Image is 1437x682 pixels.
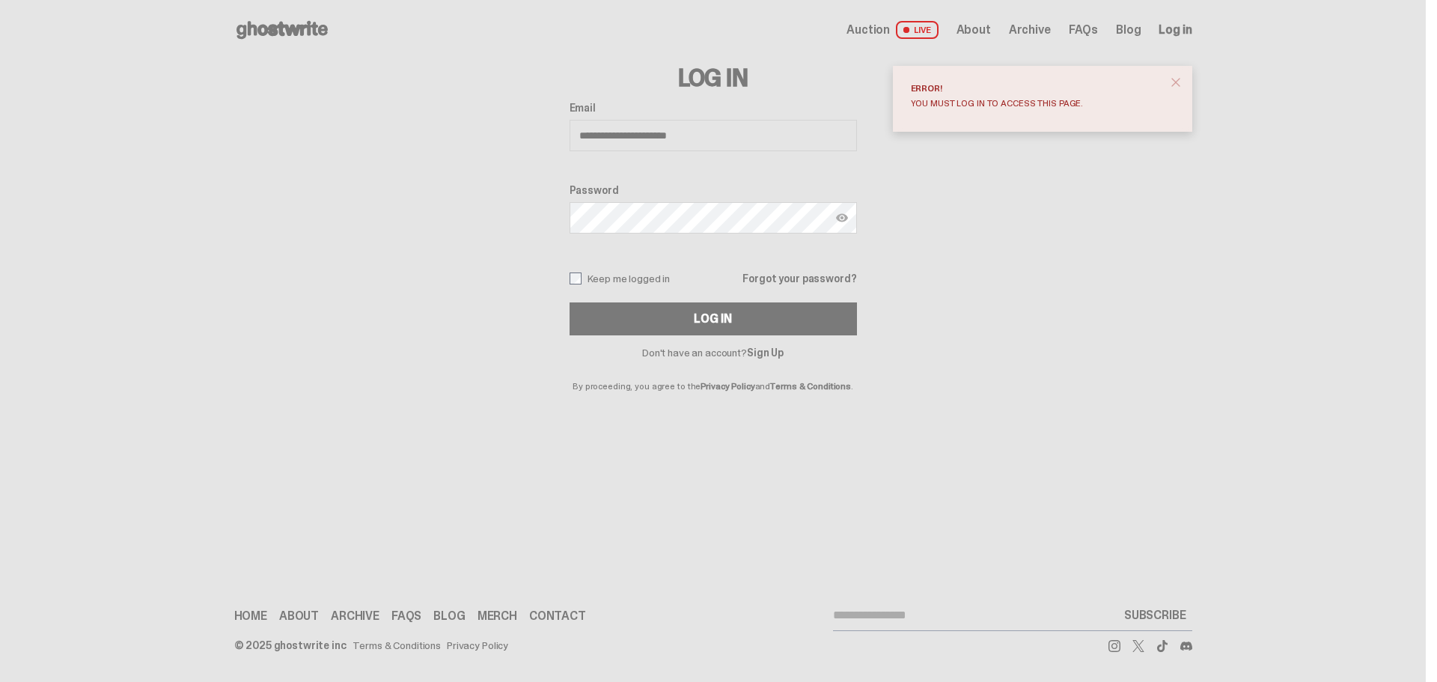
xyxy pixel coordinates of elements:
a: Privacy Policy [701,380,754,392]
a: Log in [1159,24,1192,36]
a: FAQs [391,610,421,622]
a: Sign Up [747,346,784,359]
div: You must log in to access this page. [911,99,1162,108]
p: By proceeding, you agree to the and . [570,358,857,391]
button: SUBSCRIBE [1118,600,1192,630]
a: Home [234,610,267,622]
a: Blog [1116,24,1141,36]
div: Error! [911,84,1162,93]
span: Auction [846,24,890,36]
div: Log In [694,313,731,325]
a: Archive [331,610,379,622]
img: Show password [836,212,848,224]
a: Merch [478,610,517,622]
label: Email [570,102,857,114]
h3: Log In [570,66,857,90]
label: Password [570,184,857,196]
div: © 2025 ghostwrite inc [234,640,347,651]
a: Contact [529,610,586,622]
a: About [279,610,319,622]
a: Terms & Conditions [353,640,441,651]
a: Forgot your password? [742,273,856,284]
a: Privacy Policy [447,640,508,651]
label: Keep me logged in [570,273,671,284]
button: close [1162,69,1189,96]
input: Keep me logged in [570,273,582,284]
a: About [957,24,991,36]
a: Archive [1009,24,1051,36]
p: Don't have an account? [570,347,857,358]
span: LIVE [896,21,939,39]
a: Auction LIVE [846,21,938,39]
a: Terms & Conditions [770,380,851,392]
a: FAQs [1069,24,1098,36]
a: Blog [433,610,465,622]
button: Log In [570,302,857,335]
